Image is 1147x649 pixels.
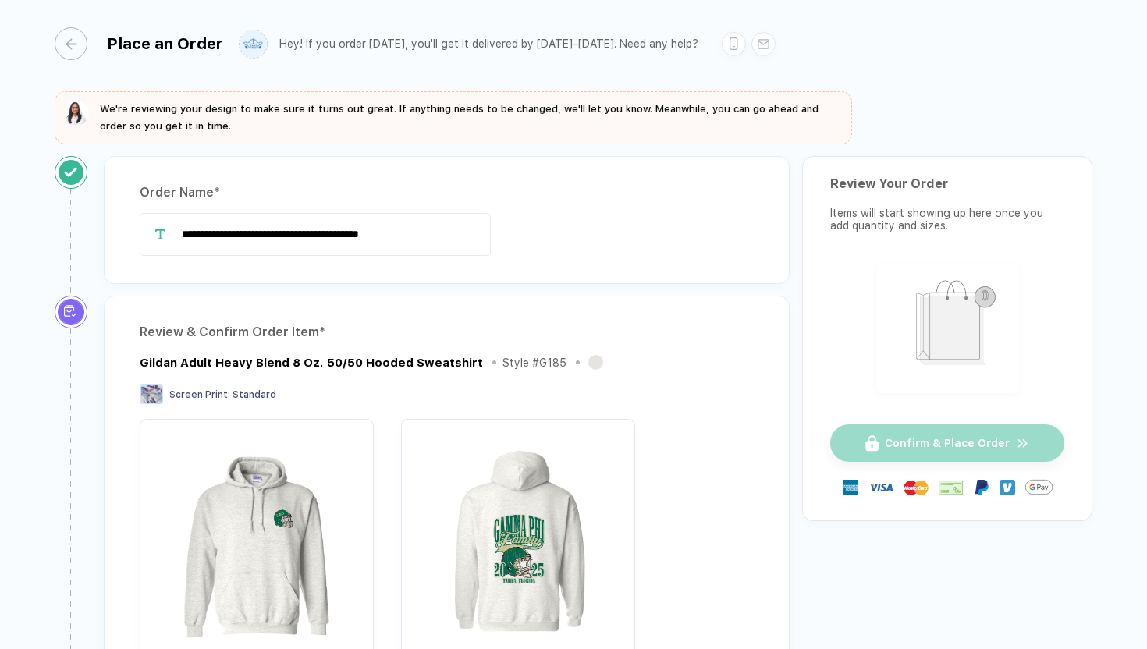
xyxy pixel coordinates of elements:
img: sophie [64,101,89,126]
img: Screen Print [140,384,163,404]
img: 27c3784b-2c5e-43be-9bce-7dabf33cf67c_nt_front_1758558658657.jpg [147,427,366,645]
img: visa [868,475,893,500]
img: cheque [939,480,964,495]
div: Review Your Order [830,176,1064,191]
span: We're reviewing your design to make sure it turns out great. If anything needs to be changed, we'... [100,103,819,132]
div: Order Name [140,180,754,205]
img: express [843,480,858,495]
div: Hey! If you order [DATE], you'll get it delivered by [DATE]–[DATE]. Need any help? [279,37,698,51]
img: master-card [904,475,929,500]
div: Review & Confirm Order Item [140,320,754,345]
div: Style # G185 [502,356,566,369]
div: Items will start showing up here once you add quantity and sizes. [830,207,1064,232]
div: Place an Order [107,34,223,53]
img: user profile [240,30,267,58]
span: Standard [233,389,276,400]
span: Screen Print : [169,389,230,400]
img: shopping_bag.png [883,270,1012,383]
div: Gildan Adult Heavy Blend 8 Oz. 50/50 Hooded Sweatshirt [140,356,483,370]
img: GPay [1025,473,1053,501]
img: Venmo [1000,480,1015,495]
img: 27c3784b-2c5e-43be-9bce-7dabf33cf67c_nt_back_1758558658659.jpg [409,427,627,645]
img: Paypal [974,480,989,495]
button: We're reviewing your design to make sure it turns out great. If anything needs to be changed, we'... [64,101,843,135]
